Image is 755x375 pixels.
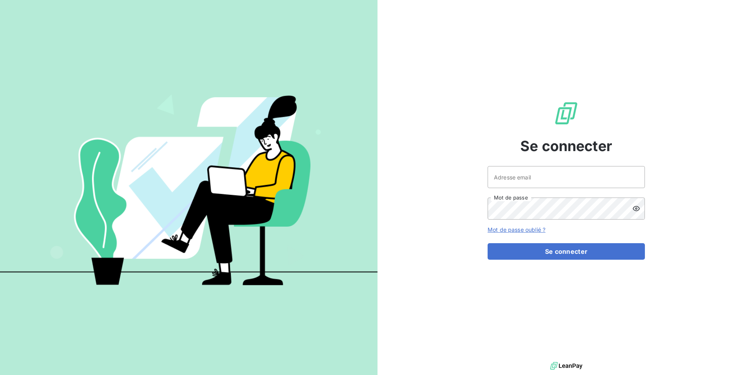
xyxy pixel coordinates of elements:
[488,243,645,260] button: Se connecter
[554,101,579,126] img: Logo LeanPay
[488,226,545,233] a: Mot de passe oublié ?
[488,166,645,188] input: placeholder
[550,360,582,372] img: logo
[520,135,612,157] span: Se connecter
